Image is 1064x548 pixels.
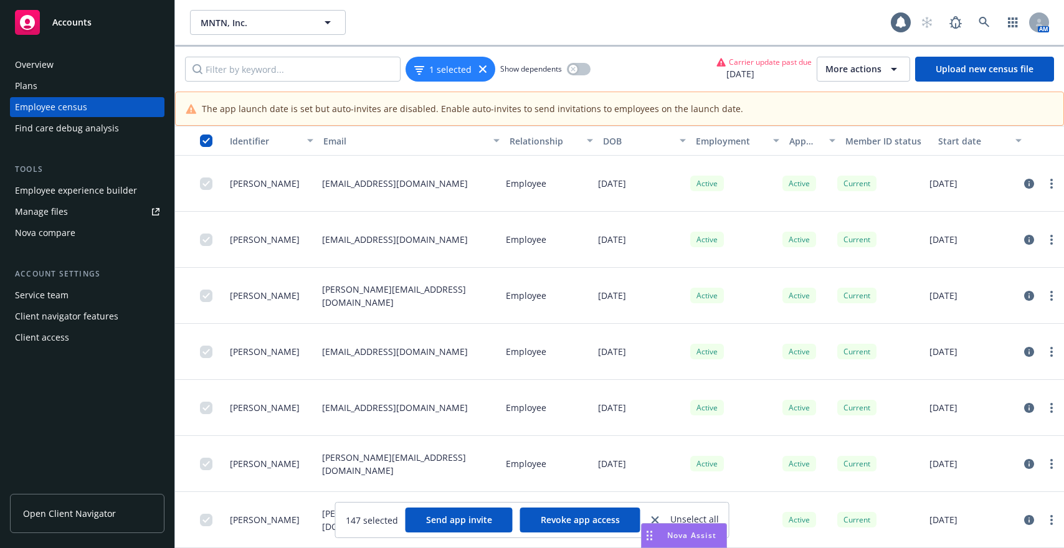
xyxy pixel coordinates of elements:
[15,306,118,326] div: Client navigator features
[520,508,640,532] button: Revoke app access
[406,508,513,532] button: Send app invite
[915,57,1054,82] a: Upload new census file
[230,135,300,148] div: Identifier
[230,345,300,358] span: [PERSON_NAME]
[15,76,37,96] div: Plans
[323,135,486,148] div: Email
[1044,176,1059,191] a: more
[1044,232,1059,247] a: more
[914,10,939,35] a: Start snowing
[690,400,724,415] div: Active
[1022,456,1037,471] a: circleInformation
[667,530,716,541] span: Nova Assist
[837,232,876,247] div: Current
[200,135,212,147] input: Select all
[670,513,719,527] span: Unselect all
[929,513,957,526] p: [DATE]
[10,118,164,138] a: Find care debug analysis
[837,456,876,471] div: Current
[202,102,743,115] span: The app launch date is set but auto-invites are disabled. Enable auto-invites to send invitations...
[510,135,579,148] div: Relationship
[10,202,164,222] a: Manage files
[716,67,812,80] span: [DATE]
[690,288,724,303] div: Active
[322,451,496,477] p: [PERSON_NAME][EMAIL_ADDRESS][DOMAIN_NAME]
[15,328,69,347] div: Client access
[1044,456,1059,471] a: more
[10,163,164,176] div: Tools
[200,290,212,302] input: Toggle Row Selected
[598,289,626,302] p: [DATE]
[190,10,346,35] button: MNTN, Inc.
[500,64,562,74] span: Show dependents
[322,345,468,358] p: [EMAIL_ADDRESS][DOMAIN_NAME]
[641,523,727,548] button: Nova Assist
[506,345,546,358] p: Employee
[10,76,164,96] a: Plans
[10,306,164,326] a: Client navigator features
[782,344,816,359] div: Active
[15,181,137,201] div: Employee experience builder
[230,457,300,470] span: [PERSON_NAME]
[837,288,876,303] div: Current
[690,232,724,247] div: Active
[943,10,968,35] a: Report a Bug
[782,232,816,247] div: Active
[1000,10,1025,35] a: Switch app
[230,513,300,526] span: [PERSON_NAME]
[10,97,164,117] a: Employee census
[15,202,68,222] div: Manage files
[782,456,816,471] div: Active
[1044,400,1059,415] a: more
[200,514,212,526] input: Toggle Row Selected
[1022,232,1037,247] a: circleInformation
[10,285,164,305] a: Service team
[322,233,468,246] p: [EMAIL_ADDRESS][DOMAIN_NAME]
[225,126,318,156] button: Identifier
[15,223,75,243] div: Nova compare
[648,513,663,527] a: close
[10,181,164,201] a: Employee experience builder
[429,63,472,76] span: 1 selected
[837,400,876,415] div: Current
[690,344,724,359] div: Active
[840,126,934,156] button: Member ID status
[506,177,546,190] p: Employee
[598,345,626,358] p: [DATE]
[696,135,766,148] div: Employment
[506,289,546,302] p: Employee
[10,223,164,243] a: Nova compare
[603,135,673,148] div: DOB
[598,126,691,156] button: DOB
[346,514,398,527] span: 147 selected
[506,401,546,414] p: Employee
[1044,344,1059,359] a: more
[929,401,957,414] p: [DATE]
[23,507,116,520] span: Open Client Navigator
[230,233,300,246] span: [PERSON_NAME]
[200,177,212,190] input: Toggle Row Selected
[322,507,496,533] p: [PERSON_NAME][EMAIL_ADDRESS][DOMAIN_NAME]
[691,126,784,156] button: Employment
[782,176,816,191] div: Active
[1022,288,1037,303] a: circleInformation
[784,126,840,156] button: App status
[929,345,957,358] p: [DATE]
[642,524,657,547] div: Drag to move
[15,285,69,305] div: Service team
[598,457,626,470] p: [DATE]
[506,457,546,470] p: Employee
[15,97,87,117] div: Employee census
[505,126,598,156] button: Relationship
[929,289,957,302] p: [DATE]
[185,57,401,82] input: Filter by keyword...
[318,126,505,156] button: Email
[598,233,626,246] p: [DATE]
[929,233,957,246] p: [DATE]
[729,57,812,67] span: Carrier update past due
[200,402,212,414] input: Toggle Row Selected
[322,283,496,309] p: [PERSON_NAME][EMAIL_ADDRESS][DOMAIN_NAME]
[200,458,212,470] input: Toggle Row Selected
[782,288,816,303] div: Active
[230,289,300,302] span: [PERSON_NAME]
